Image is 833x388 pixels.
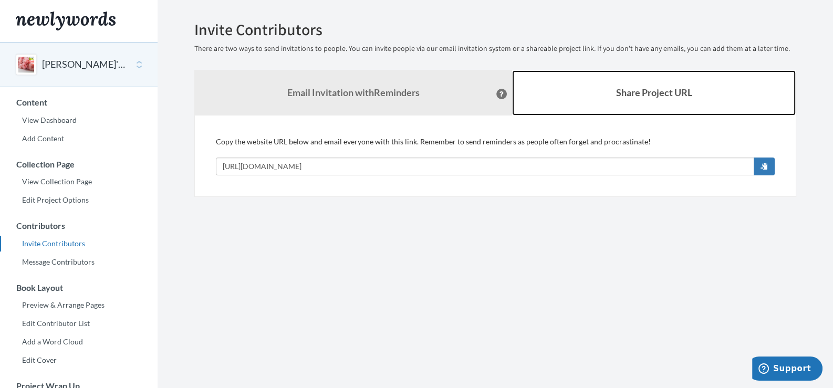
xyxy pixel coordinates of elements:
iframe: Opens a widget where you can chat to one of our agents [752,356,822,383]
img: Newlywords logo [16,12,116,30]
h2: Invite Contributors [194,21,796,38]
h3: Collection Page [1,160,158,169]
strong: Email Invitation with Reminders [287,87,420,98]
button: [PERSON_NAME]'s Wedding Day Scrapbook [42,58,127,71]
h3: Book Layout [1,283,158,292]
h3: Contributors [1,221,158,230]
h3: Content [1,98,158,107]
b: Share Project URL [616,87,692,98]
div: Copy the website URL below and email everyone with this link. Remember to send reminders as peopl... [216,137,775,175]
p: There are two ways to send invitations to people. You can invite people via our email invitation ... [194,44,796,54]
